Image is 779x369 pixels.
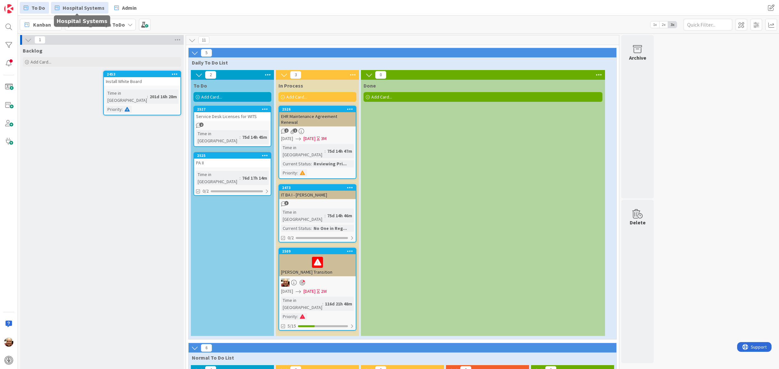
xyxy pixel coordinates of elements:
[104,71,180,86] div: 2453Install White Board
[312,225,349,232] div: No One in Reg...
[293,128,297,133] span: 1
[629,54,646,62] div: Archive
[63,4,105,12] span: Hospital Systems
[281,297,322,311] div: Time in [GEOGRAPHIC_DATA]
[240,174,241,182] span: :
[311,160,312,167] span: :
[193,82,207,89] span: To Do
[20,2,49,14] a: To Do
[281,288,293,295] span: [DATE]
[4,4,13,13] img: Visit kanbanzone.com
[106,89,147,104] div: Time in [GEOGRAPHIC_DATA]
[241,174,269,182] div: 76d 17h 14m
[303,135,315,142] span: [DATE]
[240,134,241,141] span: :
[68,21,125,28] b: [PERSON_NAME]'s ToDo
[106,106,122,113] div: Priority
[201,344,212,352] span: 6
[325,212,326,219] span: :
[194,153,271,159] div: 2525
[279,191,356,199] div: IT BA I - [PERSON_NAME]
[279,106,356,126] div: 2526EHR Maintenance Agreement Renewal
[279,185,356,199] div: 2473IT BA I - [PERSON_NAME]
[278,82,303,89] span: In Process
[122,106,123,113] span: :
[281,278,290,287] img: Ed
[194,112,271,121] div: Service Desk Licenses for WITS
[290,71,301,79] span: 3
[194,106,271,121] div: 2527Service Desk Licenses for WITS
[282,249,356,254] div: 2509
[323,300,354,307] div: 116d 21h 48m
[279,106,356,112] div: 2526
[279,248,356,276] div: 2509[PERSON_NAME] Transition
[279,112,356,126] div: EHR Maintenance Agreement Renewal
[110,2,141,14] a: Admin
[326,212,354,219] div: 75d 14h 46m
[659,21,668,28] span: 2x
[192,59,608,66] span: Daily To Do List
[364,82,376,89] span: Done
[281,208,325,223] div: Time in [GEOGRAPHIC_DATA]
[281,169,297,176] div: Priority
[284,201,289,205] span: 3
[311,225,312,232] span: :
[201,94,222,100] span: Add Card...
[303,288,315,295] span: [DATE]
[279,278,356,287] div: Ed
[4,356,13,365] img: avatar
[201,49,212,57] span: 5
[684,19,732,30] input: Quick Filter...
[282,185,356,190] div: 2473
[286,94,307,100] span: Add Card...
[33,21,51,29] span: Kanban
[281,144,325,158] div: Time in [GEOGRAPHIC_DATA]
[194,106,271,112] div: 2527
[4,338,13,347] img: Ed
[326,148,354,155] div: 75d 14h 47m
[281,135,293,142] span: [DATE]
[279,254,356,276] div: [PERSON_NAME] Transition
[203,188,209,195] span: 0/2
[23,47,43,54] span: Backlog
[56,18,107,24] h5: Hospital Systems
[650,21,659,28] span: 1x
[147,93,148,100] span: :
[148,93,179,100] div: 201d 16h 28m
[297,169,298,176] span: :
[51,2,108,14] a: Hospital Systems
[321,288,327,295] div: 2W
[281,313,297,320] div: Priority
[325,148,326,155] span: :
[282,107,356,112] div: 2526
[288,234,294,241] span: 0/2
[281,225,311,232] div: Current Status
[668,21,677,28] span: 3x
[194,153,271,167] div: 2525PA II
[31,4,45,12] span: To Do
[297,313,298,320] span: :
[322,300,323,307] span: :
[321,135,327,142] div: 3M
[281,160,311,167] div: Current Status
[288,323,296,329] span: 5/15
[284,128,289,133] span: 2
[241,134,269,141] div: 75d 14h 45m
[197,153,271,158] div: 2525
[14,1,30,9] span: Support
[196,171,240,185] div: Time in [GEOGRAPHIC_DATA]
[192,354,608,361] span: Normal To Do List
[279,185,356,191] div: 2473
[107,72,180,77] div: 2453
[104,77,180,86] div: Install White Board
[375,71,386,79] span: 0
[199,123,204,127] span: 2
[279,248,356,254] div: 2509
[104,71,180,77] div: 2453
[122,4,137,12] span: Admin
[34,36,45,44] span: 1
[196,130,240,144] div: Time in [GEOGRAPHIC_DATA]
[312,160,348,167] div: Reviewing Pri...
[197,107,271,112] div: 2527
[194,159,271,167] div: PA II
